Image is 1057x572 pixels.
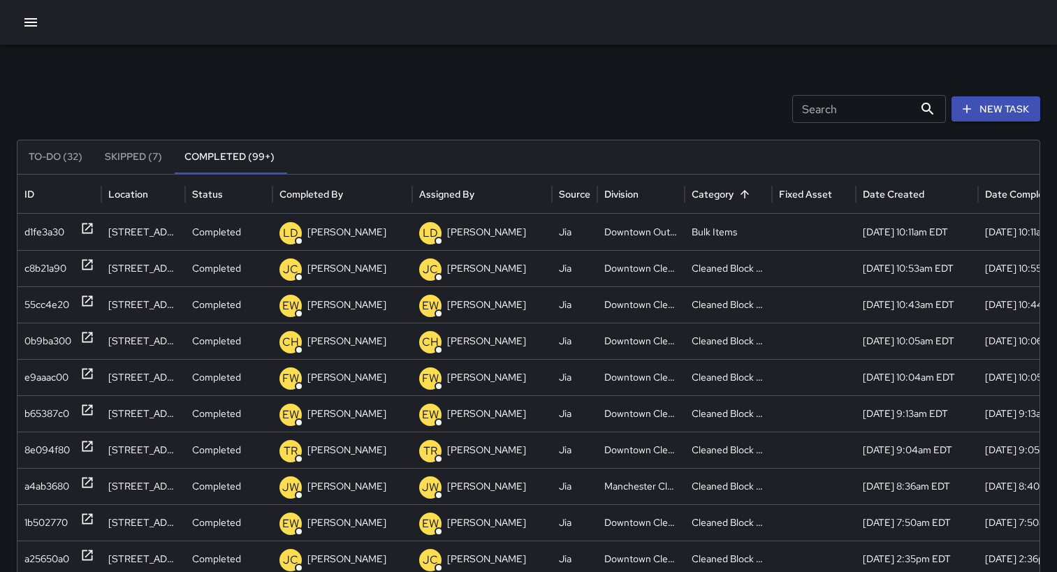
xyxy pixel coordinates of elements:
[856,432,978,468] div: 10/9/2025, 9:04am EDT
[101,395,185,432] div: 1701 East Broad Street
[597,504,685,541] div: Downtown Cleaning
[192,469,241,504] p: Completed
[24,505,68,541] div: 1b502770
[307,469,386,504] p: [PERSON_NAME]
[597,323,685,359] div: Downtown Cleaning
[24,251,66,286] div: c8b21a90
[423,552,438,569] p: JC
[192,323,241,359] p: Completed
[24,287,69,323] div: 55cc4e20
[192,251,241,286] p: Completed
[447,432,526,468] p: [PERSON_NAME]
[692,188,734,200] div: Category
[101,432,185,468] div: 520 West Broad Street
[422,334,439,351] p: CH
[856,468,978,504] div: 10/9/2025, 8:36am EDT
[307,251,386,286] p: [PERSON_NAME]
[282,479,299,496] p: JW
[24,323,71,359] div: 0b9ba300
[283,261,298,278] p: JC
[597,286,685,323] div: Downtown Cleaning
[779,188,832,200] div: Fixed Asset
[307,360,386,395] p: [PERSON_NAME]
[447,251,526,286] p: [PERSON_NAME]
[283,552,298,569] p: JC
[597,468,685,504] div: Manchester Cleaning
[173,140,286,174] button: Completed (99+)
[447,323,526,359] p: [PERSON_NAME]
[685,250,772,286] div: Cleaned Block Faces
[279,188,343,200] div: Completed By
[307,287,386,323] p: [PERSON_NAME]
[101,504,185,541] div: 1203 East Main Street
[597,359,685,395] div: Downtown Cleaning
[24,432,70,468] div: 8e094f80
[423,261,438,278] p: JC
[856,504,978,541] div: 10/9/2025, 7:50am EDT
[192,360,241,395] p: Completed
[101,468,185,504] div: 406 Albany Avenue
[447,360,526,395] p: [PERSON_NAME]
[423,443,437,460] p: TR
[282,515,299,532] p: EW
[447,214,526,250] p: [PERSON_NAME]
[17,140,94,174] button: To-Do (32)
[282,406,299,423] p: EW
[552,359,597,395] div: Jia
[552,504,597,541] div: Jia
[856,250,978,286] div: 10/9/2025, 10:53am EDT
[94,140,173,174] button: Skipped (7)
[597,250,685,286] div: Downtown Cleaning
[24,396,69,432] div: b65387c0
[101,250,185,286] div: 409 East Broad Street
[552,250,597,286] div: Jia
[447,287,526,323] p: [PERSON_NAME]
[685,432,772,468] div: Cleaned Block Faces
[447,396,526,432] p: [PERSON_NAME]
[552,395,597,432] div: Jia
[597,214,685,250] div: Downtown Outreach
[422,515,439,532] p: EW
[101,323,185,359] div: 306 North 8th Street
[685,359,772,395] div: Cleaned Block Faces
[192,432,241,468] p: Completed
[597,395,685,432] div: Downtown Cleaning
[422,370,439,387] p: FW
[24,188,34,200] div: ID
[307,214,386,250] p: [PERSON_NAME]
[559,188,590,200] div: Source
[856,214,978,250] div: 10/9/2025, 10:11am EDT
[447,505,526,541] p: [PERSON_NAME]
[307,432,386,468] p: [PERSON_NAME]
[856,323,978,359] div: 10/9/2025, 10:05am EDT
[447,469,526,504] p: [PERSON_NAME]
[422,406,439,423] p: EW
[735,184,755,204] button: Sort
[24,360,68,395] div: e9aaac00
[952,96,1040,122] button: New Task
[597,432,685,468] div: Downtown Cleaning
[192,287,241,323] p: Completed
[685,395,772,432] div: Cleaned Block Faces
[192,505,241,541] p: Completed
[422,298,439,314] p: EW
[419,188,474,200] div: Assigned By
[552,286,597,323] div: Jia
[282,370,299,387] p: FW
[552,432,597,468] div: Jia
[552,468,597,504] div: Jia
[282,334,299,351] p: CH
[284,443,298,460] p: TR
[282,298,299,314] p: EW
[101,359,185,395] div: 301 North 9th Street
[192,188,223,200] div: Status
[685,286,772,323] div: Cleaned Block Faces
[108,188,148,200] div: Location
[101,214,185,250] div: 98 West Broad Street
[423,225,438,242] p: LD
[192,396,241,432] p: Completed
[552,214,597,250] div: Jia
[604,188,639,200] div: Division
[24,469,69,504] div: a4ab3680
[307,396,386,432] p: [PERSON_NAME]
